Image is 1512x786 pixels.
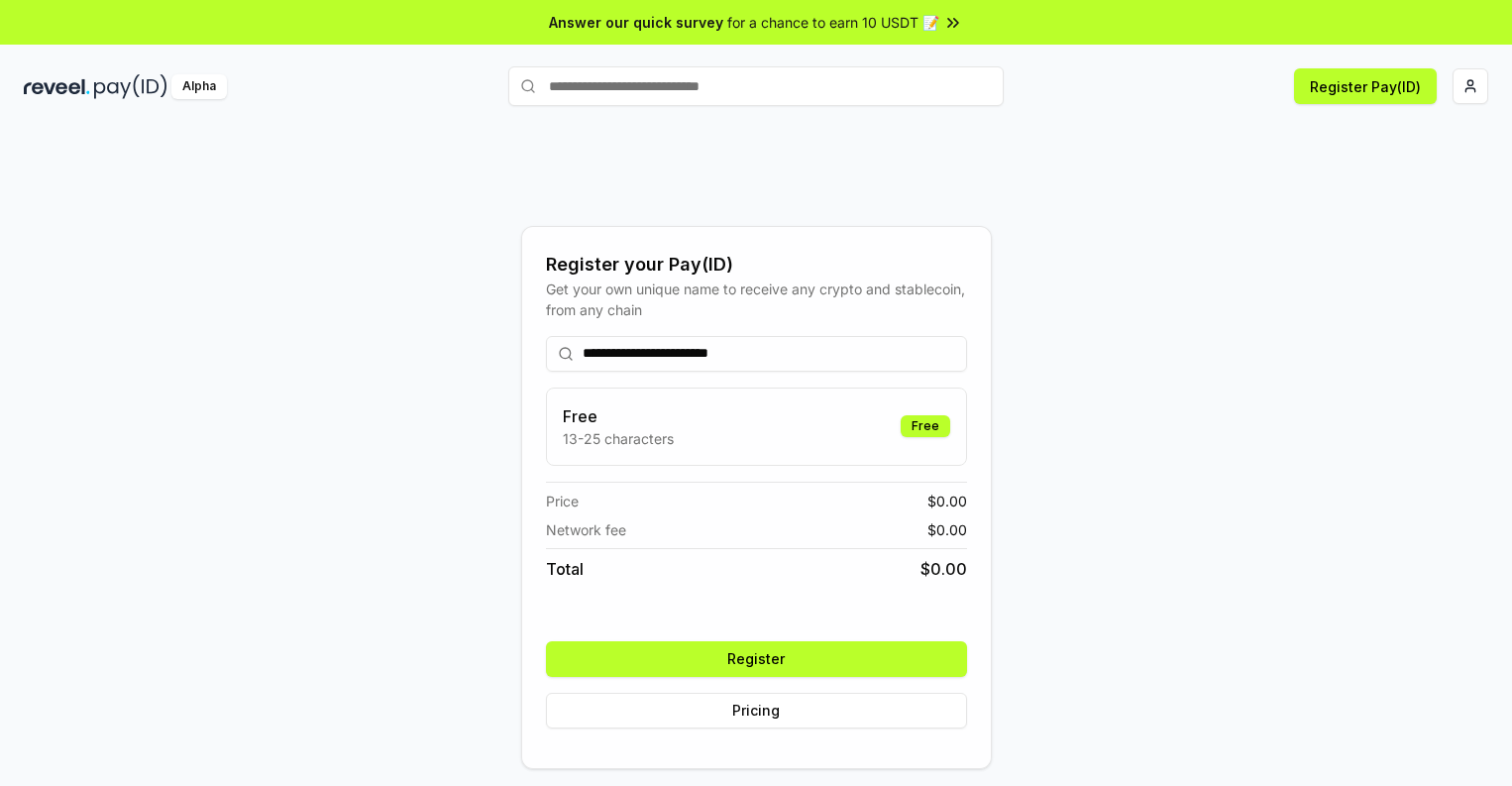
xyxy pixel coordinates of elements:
[24,74,90,99] img: reveel_dark
[171,74,227,99] div: Alpha
[927,519,967,540] span: $ 0.00
[563,404,674,428] h3: Free
[549,12,723,33] span: Answer our quick survey
[1294,68,1437,104] button: Register Pay(ID)
[901,415,950,437] div: Free
[563,428,674,449] p: 13-25 characters
[546,279,967,320] div: Get your own unique name to receive any crypto and stablecoin, from any chain
[920,557,967,581] span: $ 0.00
[546,641,967,677] button: Register
[546,491,579,511] span: Price
[927,491,967,511] span: $ 0.00
[94,74,167,99] img: pay_id
[546,251,967,279] div: Register your Pay(ID)
[546,557,584,581] span: Total
[546,519,626,540] span: Network fee
[546,693,967,729] button: Pricing
[727,12,939,33] span: for a chance to earn 10 USDT 📝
